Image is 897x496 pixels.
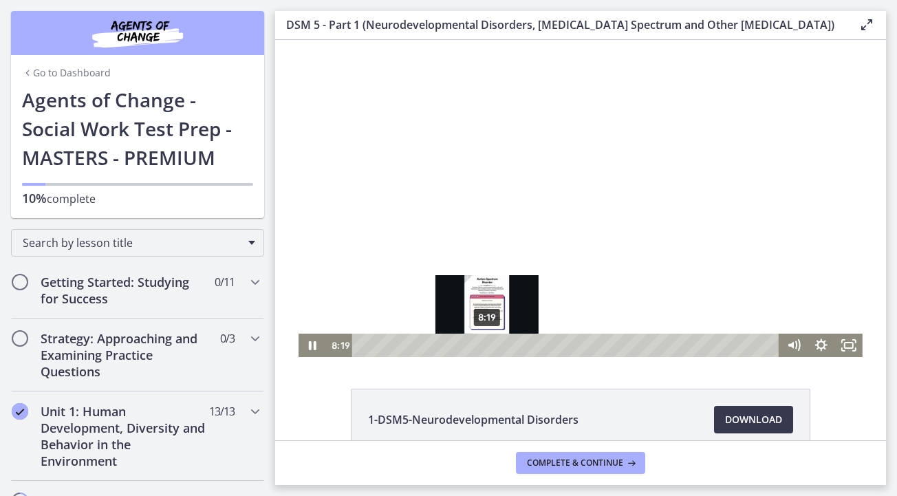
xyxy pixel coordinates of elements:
span: 0 / 11 [215,274,235,290]
h2: Strategy: Approaching and Examining Practice Questions [41,330,208,380]
button: Mute [505,294,532,317]
div: Search by lesson title [11,229,264,257]
span: Search by lesson title [23,235,241,250]
iframe: Video Lesson [275,40,886,357]
a: Download [714,406,793,433]
button: Show settings menu [532,294,560,317]
span: 1-DSM5-Neurodevelopmental Disorders [368,411,579,428]
h3: DSM 5 - Part 1 (Neurodevelopmental Disorders, [MEDICAL_DATA] Spectrum and Other [MEDICAL_DATA]) [286,17,836,33]
h1: Agents of Change - Social Work Test Prep - MASTERS - PREMIUM [22,85,253,172]
span: 0 / 3 [220,330,235,347]
img: Agents of Change [55,17,220,50]
button: Complete & continue [516,452,645,474]
a: Go to Dashboard [22,66,111,80]
span: Download [725,411,782,428]
p: complete [22,190,253,207]
button: Fullscreen [560,294,587,317]
h2: Getting Started: Studying for Success [41,274,208,307]
i: Completed [12,403,28,420]
span: 13 / 13 [209,403,235,420]
h2: Unit 1: Human Development, Diversity and Behavior in the Environment [41,403,208,469]
span: 10% [22,190,47,206]
span: Complete & continue [527,457,623,468]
